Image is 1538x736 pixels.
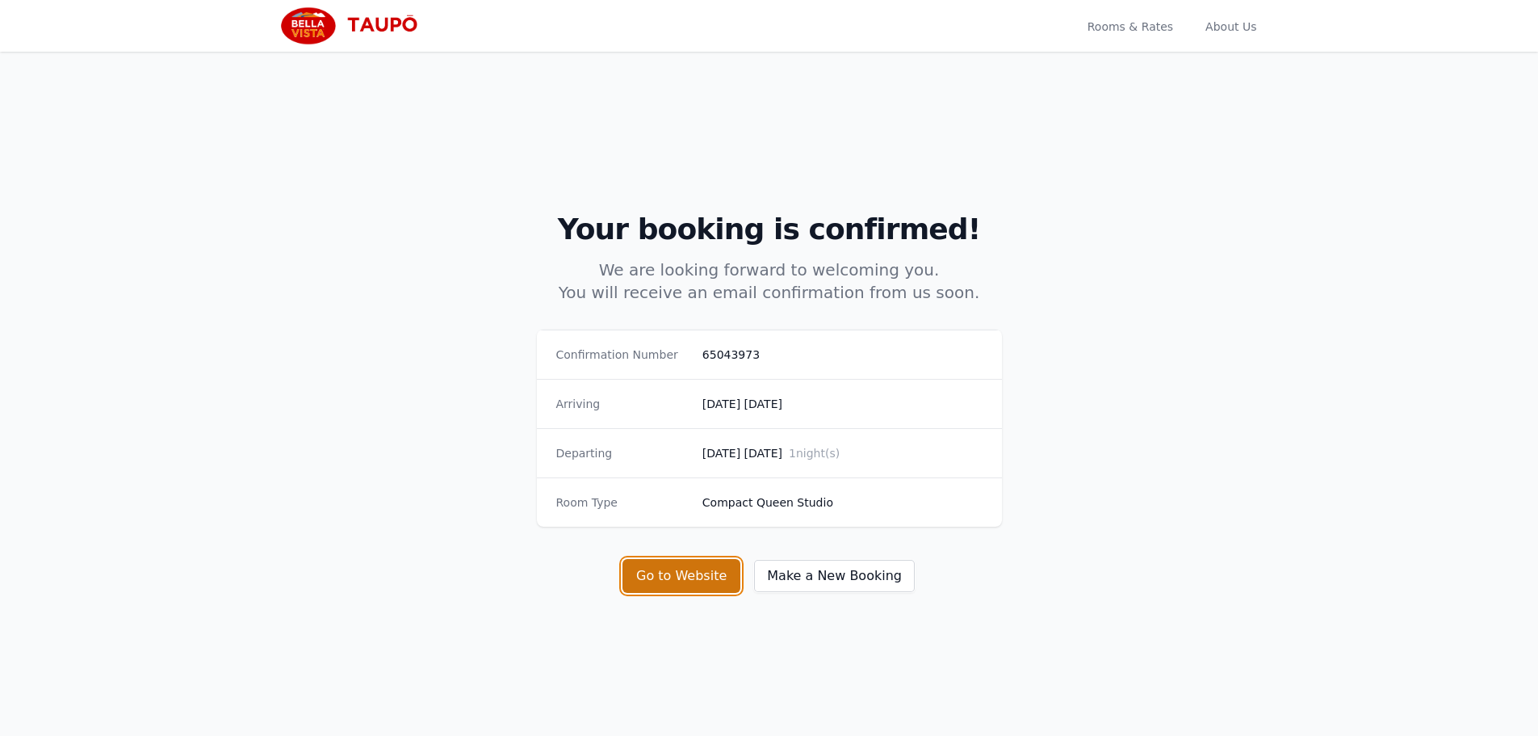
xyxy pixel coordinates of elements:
button: Make a New Booking [753,559,916,593]
dt: Departing [556,445,689,461]
span: 1 night(s) [789,447,840,460]
img: Bella Vista Taupo [279,6,434,45]
dd: Compact Queen Studio [702,494,983,511]
dt: Arriving [556,396,689,412]
a: Go to Website [622,568,753,583]
button: Go to Website [622,559,740,593]
dt: Confirmation Number [556,347,689,363]
dd: 65043973 [702,347,983,363]
h2: Your booking is confirmed! [295,213,1244,246]
p: We are looking forward to welcoming you. You will receive an email confirmation from us soon. [459,259,1079,304]
dd: [DATE] [DATE] [702,396,983,412]
dt: Room Type [556,494,689,511]
dd: [DATE] [DATE] [702,445,983,461]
